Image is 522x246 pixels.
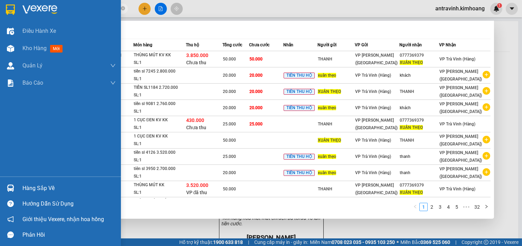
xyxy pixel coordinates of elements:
[453,203,461,211] li: 5
[482,203,491,211] li: Next Page
[355,154,391,159] span: VP Trà Vinh (Hàng)
[411,203,419,211] button: left
[318,56,354,63] div: THANH
[223,73,236,78] span: 20.000
[22,183,116,193] div: Hàng sắp về
[22,27,56,35] span: Điều hành xe
[134,84,186,92] div: TIỀN SL1184 2.720.000
[134,92,186,99] div: SL: 1
[400,52,439,59] div: 0777369379
[186,117,204,123] span: 430.000
[186,60,206,65] span: Chưa thu
[482,203,491,211] button: right
[223,89,236,94] span: 20.000
[483,103,490,111] span: plus-circle
[134,51,186,59] div: THÙNG MÚT KV KK
[472,203,482,211] a: 32
[223,57,236,61] span: 50.000
[22,45,47,51] span: Kho hàng
[284,170,315,176] span: TIỀN THU HỘ
[483,136,490,143] span: plus-circle
[6,4,15,15] img: logo-vxr
[400,60,423,65] span: XUÂN THẸO
[283,42,293,47] span: Nhãn
[50,45,63,53] span: mới
[318,121,354,128] div: THANH
[355,42,368,47] span: VP Gửi
[7,200,14,207] span: question-circle
[134,165,186,173] div: tiên sl 3950 2.700.000
[3,51,17,58] span: GIAO:
[400,117,439,124] div: 0777369379
[134,189,186,197] div: SL: 1
[7,45,14,52] img: warehouse-icon
[400,182,439,189] div: 0777369379
[439,102,482,114] span: VP [PERSON_NAME] ([GEOGRAPHIC_DATA])
[223,154,236,159] span: 25.000
[22,199,116,209] div: Hướng dẫn sử dụng
[134,181,186,189] div: THÙNG MÚT KK
[284,105,315,111] span: TIỀN THU HỘ
[134,68,186,75] div: tiền sl 7245 2.800.000
[484,205,488,209] span: right
[249,42,269,47] span: Chưa cước
[355,53,398,65] span: VP [PERSON_NAME] ([GEOGRAPHIC_DATA])
[411,203,419,211] li: Previous Page
[355,105,391,110] span: VP Trà Vinh (Hàng)
[428,203,436,211] a: 2
[439,122,475,126] span: VP Trà Vinh (Hàng)
[22,78,43,87] span: Báo cáo
[400,190,423,195] span: XUÂN THẸO
[413,205,417,209] span: left
[439,134,482,146] span: VP [PERSON_NAME] ([GEOGRAPHIC_DATA])
[23,4,80,10] strong: BIÊN NHẬN GỬI HÀNG
[400,153,439,160] div: thanh
[7,231,14,238] span: message
[461,203,472,211] span: •••
[399,42,422,47] span: Người nhận
[420,203,427,211] a: 1
[400,104,439,112] div: khách
[7,28,14,35] img: warehouse-icon
[483,87,490,95] span: plus-circle
[249,73,263,78] span: 20.000
[439,57,475,61] span: VP Trà Vinh (Hàng)
[134,149,186,157] div: tiền sl 4126 3.520.000
[318,73,336,78] span: xuân thẹo
[355,118,398,130] span: VP [PERSON_NAME] ([GEOGRAPHIC_DATA])
[186,125,206,130] span: Chưa thu
[318,154,336,159] span: xuân thẹo
[134,116,186,124] div: 1 CỤC ĐEN KV KK
[7,79,14,87] img: solution-icon
[284,154,315,160] span: TIỀN THU HỘ
[483,168,490,176] span: plus-circle
[222,42,242,47] span: Tổng cước
[249,89,263,94] span: 20.000
[134,59,186,67] div: SL: 1
[436,203,444,211] a: 3
[3,13,86,27] span: VP [PERSON_NAME] (Hàng) -
[110,63,116,68] span: down
[134,133,186,140] div: 1 CỤC ĐEN KV KK
[400,72,439,79] div: khách
[355,73,391,78] span: VP Trà Vinh (Hàng)
[134,75,186,83] div: SL: 1
[249,105,263,110] span: 20.000
[318,89,341,94] span: XUÂN THẸO
[186,53,208,58] span: 3.850.000
[439,69,482,82] span: VP [PERSON_NAME] ([GEOGRAPHIC_DATA])
[223,170,236,175] span: 20.000
[134,100,186,108] div: tiền sl 9081 2.760.000
[22,215,104,224] span: Giới thiệu Vexere, nhận hoa hồng
[444,203,453,211] li: 4
[439,85,482,98] span: VP [PERSON_NAME] ([GEOGRAPHIC_DATA])
[355,89,391,94] span: VP Trà Vinh (Hàng)
[355,138,391,143] span: VP Trà Vinh (Hàng)
[318,138,341,143] span: XUÂN THẸO
[400,88,439,95] div: THANH
[133,42,152,47] span: Món hàng
[318,186,354,193] div: THANH
[3,44,65,50] span: 0768175479 -
[355,170,391,175] span: VP Trà Vinh (Hàng)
